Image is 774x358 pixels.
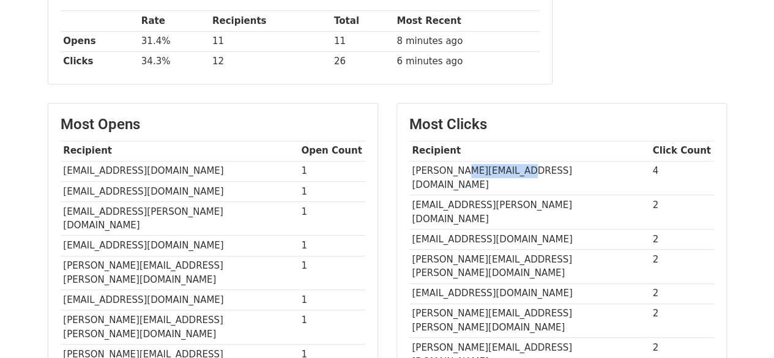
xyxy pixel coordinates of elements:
[209,31,331,51] td: 11
[394,31,540,51] td: 8 minutes ago
[61,141,299,161] th: Recipient
[331,51,394,72] td: 26
[299,290,365,310] td: 1
[299,141,365,161] th: Open Count
[61,236,299,256] td: [EMAIL_ADDRESS][DOMAIN_NAME]
[409,249,650,283] td: [PERSON_NAME][EMAIL_ADDRESS][PERSON_NAME][DOMAIN_NAME]
[650,249,714,283] td: 2
[138,51,209,72] td: 34.3%
[61,51,138,72] th: Clicks
[61,310,299,345] td: [PERSON_NAME][EMAIL_ADDRESS][PERSON_NAME][DOMAIN_NAME]
[331,31,394,51] td: 11
[209,51,331,72] td: 12
[409,229,650,249] td: [EMAIL_ADDRESS][DOMAIN_NAME]
[299,181,365,201] td: 1
[409,195,650,229] td: [EMAIL_ADDRESS][PERSON_NAME][DOMAIN_NAME]
[299,236,365,256] td: 1
[299,161,365,181] td: 1
[138,31,209,51] td: 31.4%
[331,11,394,31] th: Total
[650,195,714,229] td: 2
[299,201,365,236] td: 1
[409,161,650,195] td: [PERSON_NAME][EMAIL_ADDRESS][DOMAIN_NAME]
[299,310,365,345] td: 1
[61,256,299,290] td: [PERSON_NAME][EMAIL_ADDRESS][PERSON_NAME][DOMAIN_NAME]
[409,116,714,133] h3: Most Clicks
[61,116,365,133] h3: Most Opens
[61,201,299,236] td: [EMAIL_ADDRESS][PERSON_NAME][DOMAIN_NAME]
[409,141,650,161] th: Recipient
[713,299,774,358] iframe: Chat Widget
[650,283,714,304] td: 2
[409,283,650,304] td: [EMAIL_ADDRESS][DOMAIN_NAME]
[650,229,714,249] td: 2
[650,304,714,338] td: 2
[138,11,209,31] th: Rate
[61,161,299,181] td: [EMAIL_ADDRESS][DOMAIN_NAME]
[209,11,331,31] th: Recipients
[61,31,138,51] th: Opens
[650,141,714,161] th: Click Count
[650,161,714,195] td: 4
[394,51,540,72] td: 6 minutes ago
[409,304,650,338] td: [PERSON_NAME][EMAIL_ADDRESS][PERSON_NAME][DOMAIN_NAME]
[394,11,540,31] th: Most Recent
[61,290,299,310] td: [EMAIL_ADDRESS][DOMAIN_NAME]
[299,256,365,290] td: 1
[61,181,299,201] td: [EMAIL_ADDRESS][DOMAIN_NAME]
